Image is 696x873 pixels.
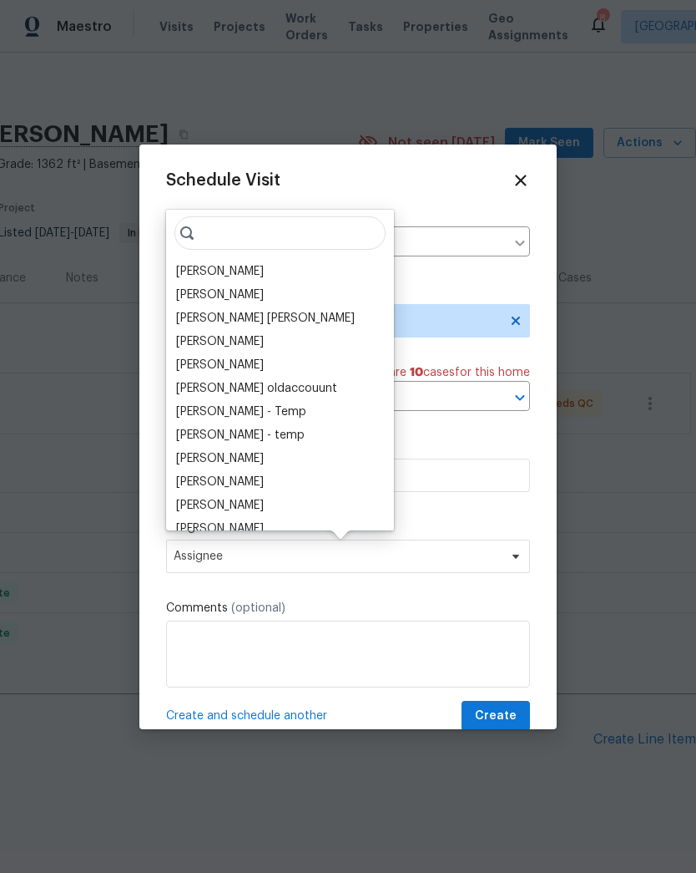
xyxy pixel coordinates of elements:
[176,357,264,373] div: [PERSON_NAME]
[176,333,264,350] div: [PERSON_NAME]
[174,550,501,563] span: Assignee
[176,263,264,280] div: [PERSON_NAME]
[176,310,355,327] div: [PERSON_NAME] [PERSON_NAME]
[508,386,532,409] button: Open
[166,600,530,617] label: Comments
[410,367,423,378] span: 10
[176,497,264,514] div: [PERSON_NAME]
[176,520,264,537] div: [PERSON_NAME]
[176,427,305,444] div: [PERSON_NAME] - temp
[176,474,264,490] div: [PERSON_NAME]
[475,706,517,727] span: Create
[176,287,264,303] div: [PERSON_NAME]
[512,171,530,190] span: Close
[357,364,530,381] span: There are case s for this home
[231,602,285,614] span: (optional)
[176,380,337,397] div: [PERSON_NAME] oldaccouunt
[176,404,306,420] div: [PERSON_NAME] - Temp
[461,701,530,732] button: Create
[166,708,327,724] span: Create and schedule another
[166,172,280,189] span: Schedule Visit
[176,450,264,467] div: [PERSON_NAME]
